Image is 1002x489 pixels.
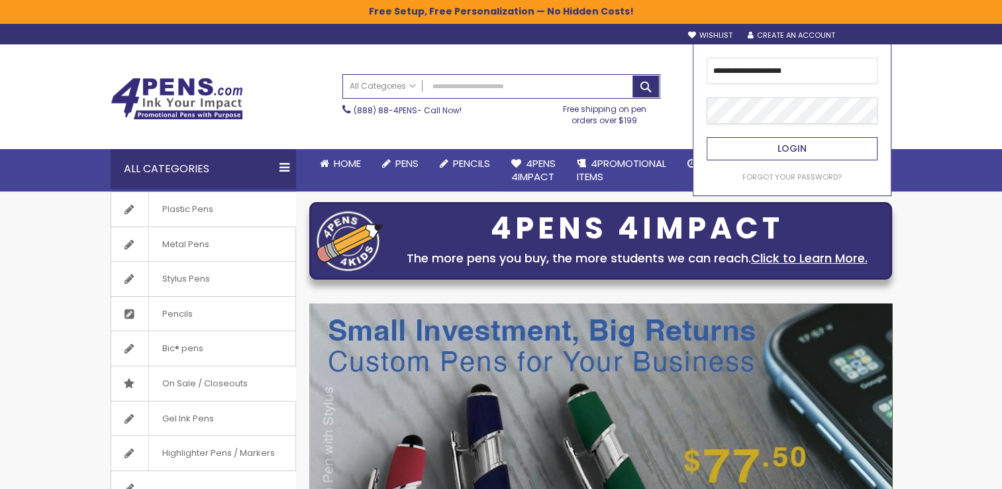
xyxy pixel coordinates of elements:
span: 4PROMOTIONAL ITEMS [577,156,666,184]
img: four_pen_logo.png [317,211,383,271]
span: Pencils [148,297,206,331]
a: Plastic Pens [111,192,295,227]
span: Plastic Pens [148,192,226,227]
span: Bic® pens [148,331,217,366]
a: Forgot Your Password? [742,172,842,182]
a: All Categories [343,75,423,97]
span: Stylus Pens [148,262,223,296]
span: Highlighter Pens / Markers [148,436,288,470]
span: Metal Pens [148,227,223,262]
a: Click to Learn More. [751,250,868,266]
div: Free shipping on pen orders over $199 [549,99,660,125]
button: Login [707,137,877,160]
span: Login [777,142,807,155]
span: - Call Now! [354,105,462,116]
a: Home [309,149,372,178]
span: On Sale / Closeouts [148,366,261,401]
a: Metal Pens [111,227,295,262]
a: Highlighter Pens / Markers [111,436,295,470]
a: Rush [677,149,736,178]
a: 4PROMOTIONALITEMS [566,149,677,192]
a: Wishlist [687,30,732,40]
div: All Categories [111,149,296,189]
a: Pencils [429,149,501,178]
span: 4Pens 4impact [511,156,556,184]
img: 4Pens Custom Pens and Promotional Products [111,78,243,120]
div: The more pens you buy, the more students we can reach. [389,249,885,268]
a: Stylus Pens [111,262,295,296]
a: Create an Account [747,30,834,40]
span: Gel Ink Pens [148,402,227,436]
span: Forgot Your Password? [742,172,842,182]
div: Sign In [848,31,891,41]
a: On Sale / Closeouts [111,366,295,401]
div: 4PENS 4IMPACT [389,215,885,243]
a: Pens [372,149,429,178]
a: (888) 88-4PENS [354,105,417,116]
span: Home [334,156,361,170]
a: 4Pens4impact [501,149,566,192]
a: Gel Ink Pens [111,402,295,436]
a: Bic® pens [111,331,295,366]
span: Pencils [453,156,490,170]
span: Pens [395,156,419,170]
span: All Categories [350,81,416,91]
a: Pencils [111,297,295,331]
